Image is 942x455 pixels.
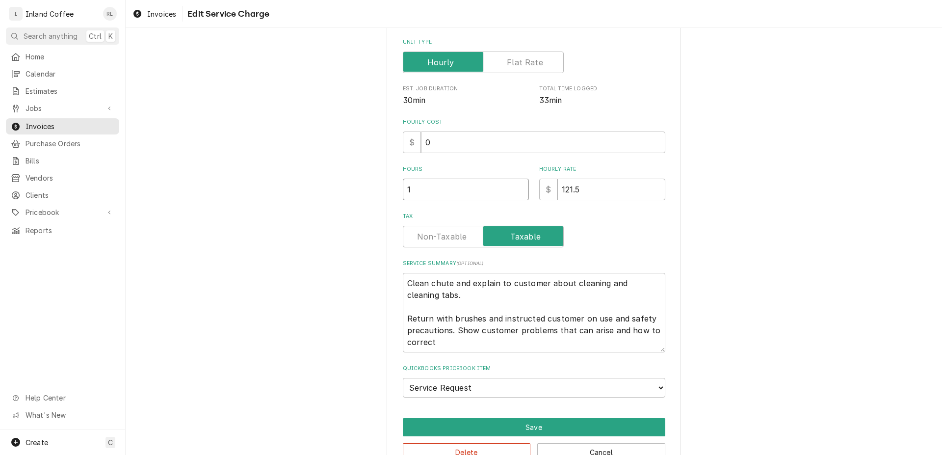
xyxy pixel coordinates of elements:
a: Go to Help Center [6,390,119,406]
a: Home [6,49,119,65]
a: Go to Pricebook [6,204,119,220]
span: Home [26,52,114,62]
span: 30min [403,96,426,105]
a: Go to What's New [6,407,119,423]
span: Help Center [26,393,113,403]
a: Invoices [6,118,119,134]
span: Total Time Logged [539,95,665,107]
a: Reports [6,222,119,239]
div: Tax [403,213,665,247]
div: QuickBooks PriceBook Item [403,365,665,398]
span: Invoices [147,9,176,19]
label: QuickBooks PriceBook Item [403,365,665,373]
span: Create [26,438,48,447]
span: Search anything [24,31,78,41]
a: Purchase Orders [6,135,119,152]
div: Service Summary [403,260,665,352]
a: Vendors [6,170,119,186]
span: Est. Job Duration [403,85,529,93]
span: Vendors [26,173,114,183]
label: Hourly Rate [539,165,665,173]
button: Save [403,418,665,436]
label: Unit Type [403,38,665,46]
label: Hourly Cost [403,118,665,126]
span: Purchase Orders [26,138,114,149]
a: Go to Jobs [6,100,119,116]
div: I [9,7,23,21]
span: K [108,31,113,41]
span: Edit Service Charge [184,7,269,21]
label: Tax [403,213,665,220]
span: Jobs [26,103,100,113]
span: What's New [26,410,113,420]
button: Search anythingCtrlK [6,27,119,45]
span: Estimates [26,86,114,96]
div: [object Object] [539,165,665,200]
span: Total Time Logged [539,85,665,93]
span: Bills [26,156,114,166]
div: Unit Type [403,38,665,73]
span: Est. Job Duration [403,95,529,107]
span: C [108,437,113,448]
textarea: Clean chute and explain to customer about cleaning and cleaning tabs. Return with brushes and ins... [403,273,665,352]
a: Clients [6,187,119,203]
div: Button Group Row [403,418,665,436]
span: Ctrl [89,31,102,41]
a: Bills [6,153,119,169]
div: Inland Coffee [26,9,74,19]
span: Clients [26,190,114,200]
span: 33min [539,96,562,105]
label: Hours [403,165,529,173]
div: Est. Job Duration [403,85,529,106]
div: $ [539,179,557,200]
span: Invoices [26,121,114,132]
div: Hourly Cost [403,118,665,153]
div: Ruth Easley's Avatar [103,7,117,21]
span: Pricebook [26,207,100,217]
div: $ [403,132,421,153]
a: Invoices [129,6,180,22]
div: RE [103,7,117,21]
span: Reports [26,225,114,236]
span: ( optional ) [456,261,484,266]
span: Calendar [26,69,114,79]
a: Estimates [6,83,119,99]
label: Service Summary [403,260,665,268]
div: Total Time Logged [539,85,665,106]
a: Calendar [6,66,119,82]
div: [object Object] [403,165,529,200]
